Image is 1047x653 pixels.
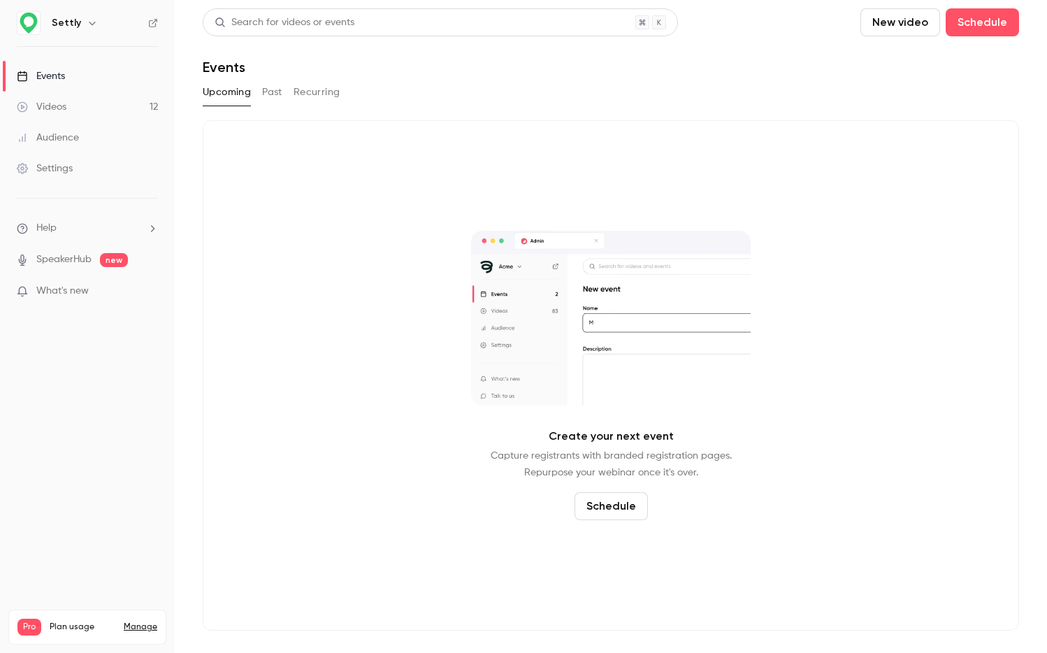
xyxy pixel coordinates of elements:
[203,59,245,76] h1: Events
[141,285,158,298] iframe: Noticeable Trigger
[17,131,79,145] div: Audience
[36,252,92,267] a: SpeakerHub
[215,15,354,30] div: Search for videos or events
[491,447,732,481] p: Capture registrants with branded registration pages. Repurpose your webinar once it's over.
[17,12,40,34] img: Settly
[203,81,251,103] button: Upcoming
[294,81,340,103] button: Recurring
[17,221,158,236] li: help-dropdown-opener
[262,81,282,103] button: Past
[50,622,115,633] span: Plan usage
[17,69,65,83] div: Events
[36,284,89,299] span: What's new
[124,622,157,633] a: Manage
[100,253,128,267] span: new
[17,619,41,636] span: Pro
[549,428,674,445] p: Create your next event
[860,8,940,36] button: New video
[17,100,66,114] div: Videos
[36,221,57,236] span: Help
[946,8,1019,36] button: Schedule
[17,162,73,175] div: Settings
[575,492,648,520] button: Schedule
[52,16,81,30] h6: Settly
